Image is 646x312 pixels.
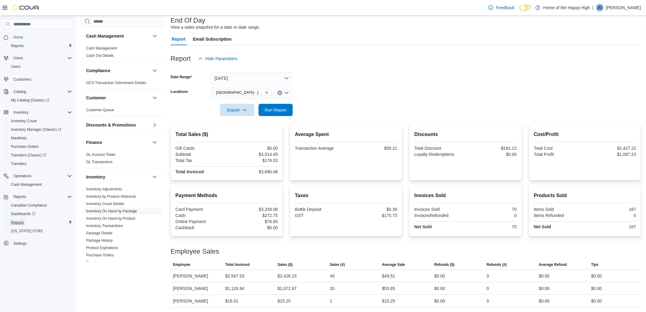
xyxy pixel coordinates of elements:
button: Canadian Compliance [6,201,74,210]
button: Catalog [11,88,28,95]
div: 0 [467,213,517,218]
label: Locations [171,89,188,94]
a: Manifests [9,134,29,142]
div: InvoicesRefunded [414,213,464,218]
div: Customer [81,106,163,116]
div: $1,072.97 [278,285,296,292]
div: $16.01 [225,297,238,305]
span: Tips [591,262,599,267]
a: Reorder [86,260,99,265]
button: Users [6,62,74,71]
span: Cash Management [11,182,42,187]
span: Export [224,104,251,116]
div: $272.75 [228,213,278,218]
div: $0.00 [434,272,445,280]
a: Inventory by Product Historical [86,194,136,199]
div: Total Tax [176,158,226,163]
div: 167 [586,224,636,229]
span: Reports [11,220,24,225]
div: $15.25 [382,297,395,305]
span: GL Transactions [86,160,113,164]
div: Online Payment [176,219,226,224]
span: Employee [173,262,191,267]
div: $176.03 [228,158,278,163]
h2: Cost/Profit [534,131,636,138]
span: Hide Parameters [205,56,238,62]
div: $175.73 [347,213,397,218]
button: Discounts & Promotions [86,122,150,128]
div: Total Cost [534,146,584,151]
span: Inventory Count [11,119,37,123]
a: Inventory Count Details [86,202,124,206]
a: Inventory On Hand by Package [86,209,137,213]
div: $3,690.48 [228,169,278,174]
span: Operations [13,174,31,178]
span: Refunds ($) [434,262,455,267]
span: Sales ($) [278,262,292,267]
div: $1,126.94 [225,285,244,292]
button: Operations [11,172,34,180]
span: Catalog [13,89,26,94]
div: Items Refunded [534,213,584,218]
div: $1,087.23 [586,152,636,157]
span: Cash Management [86,46,117,51]
button: Discounts & Promotions [151,121,158,129]
a: Inventory Manager (Classic) [9,126,64,133]
a: Transfers [9,160,29,167]
div: $0.00 [591,285,602,292]
button: Reports [1,193,74,201]
span: Settings [13,241,27,246]
button: Compliance [151,67,158,74]
h3: Report [171,55,191,62]
strong: Total Invoiced [176,169,204,174]
span: Manifests [9,134,72,142]
span: Run Report [265,107,287,113]
button: Settings [1,239,74,248]
span: Spruce Grove - Westwinds - Fire & Flower [213,89,271,96]
h3: Inventory [86,174,105,180]
span: Email Subscription [193,33,232,45]
div: $3,339.08 [228,207,278,212]
span: Dashboards [11,211,35,216]
button: Inventory [1,108,74,117]
div: 0 [487,285,489,292]
a: Settings [11,240,29,247]
span: Customer Queue [86,108,114,112]
button: Inventory Count [6,117,74,125]
div: Subtotal [176,152,226,157]
span: Reorder [86,260,99,265]
button: Inventory [86,174,150,180]
button: Inventory [151,173,158,181]
button: Export [220,104,254,116]
span: Customers [13,77,31,82]
a: Package Details [86,231,113,235]
button: Home [1,33,74,42]
h2: Taxes [295,192,397,199]
div: 70 [467,224,517,229]
span: [GEOGRAPHIC_DATA] - [GEOGRAPHIC_DATA] - Fire & Flower [216,90,264,96]
a: [US_STATE] CCRS [9,227,45,235]
h2: Payment Methods [176,192,278,199]
div: Finance [81,151,163,168]
p: [PERSON_NAME] [606,4,641,11]
div: 20 [330,285,335,292]
a: Inventory Count [9,117,39,125]
span: My Catalog (Classic) [9,97,72,104]
a: Users [9,63,23,70]
a: Inventory On Hand by Product [86,216,135,221]
span: Inventory Transactions [86,223,123,228]
div: 49 [330,272,335,280]
button: Cash Management [151,32,158,40]
button: Customer [151,94,158,101]
nav: Complex example [4,30,72,264]
a: Reports [9,42,26,50]
div: Card Payment [176,207,226,212]
div: Transaction Average [295,146,345,151]
a: Cash Management [86,46,117,50]
a: Inventory Manager (Classic) [6,125,74,134]
span: Purchase Orders [11,144,39,149]
button: Purchase Orders [6,142,74,151]
div: Compliance [81,79,163,89]
h3: Employee Sales [171,248,219,255]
